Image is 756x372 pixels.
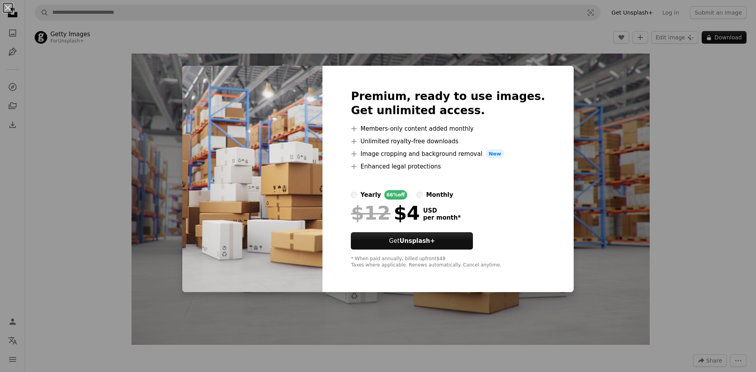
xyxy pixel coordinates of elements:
[351,232,473,250] button: GetUnsplash+
[426,190,453,200] div: monthly
[423,207,461,214] span: USD
[351,162,545,171] li: Enhanced legal protections
[360,190,381,200] div: yearly
[423,214,461,221] span: per month *
[384,190,408,200] div: 66% off
[351,256,545,268] div: * When paid annually, billed upfront $48 Taxes where applicable. Renews automatically. Cancel any...
[351,89,545,118] h2: Premium, ready to use images. Get unlimited access.
[351,203,390,223] span: $12
[400,237,435,244] strong: Unsplash+
[351,124,545,133] li: Members-only content added monthly
[351,137,545,146] li: Unlimited royalty-free downloads
[485,149,504,159] span: New
[351,149,545,159] li: Image cropping and background removal
[351,192,357,198] input: yearly66%off
[351,203,420,223] div: $4
[182,66,322,292] img: premium_photo-1681426728047-2164a00fe3dc
[417,192,423,198] input: monthly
